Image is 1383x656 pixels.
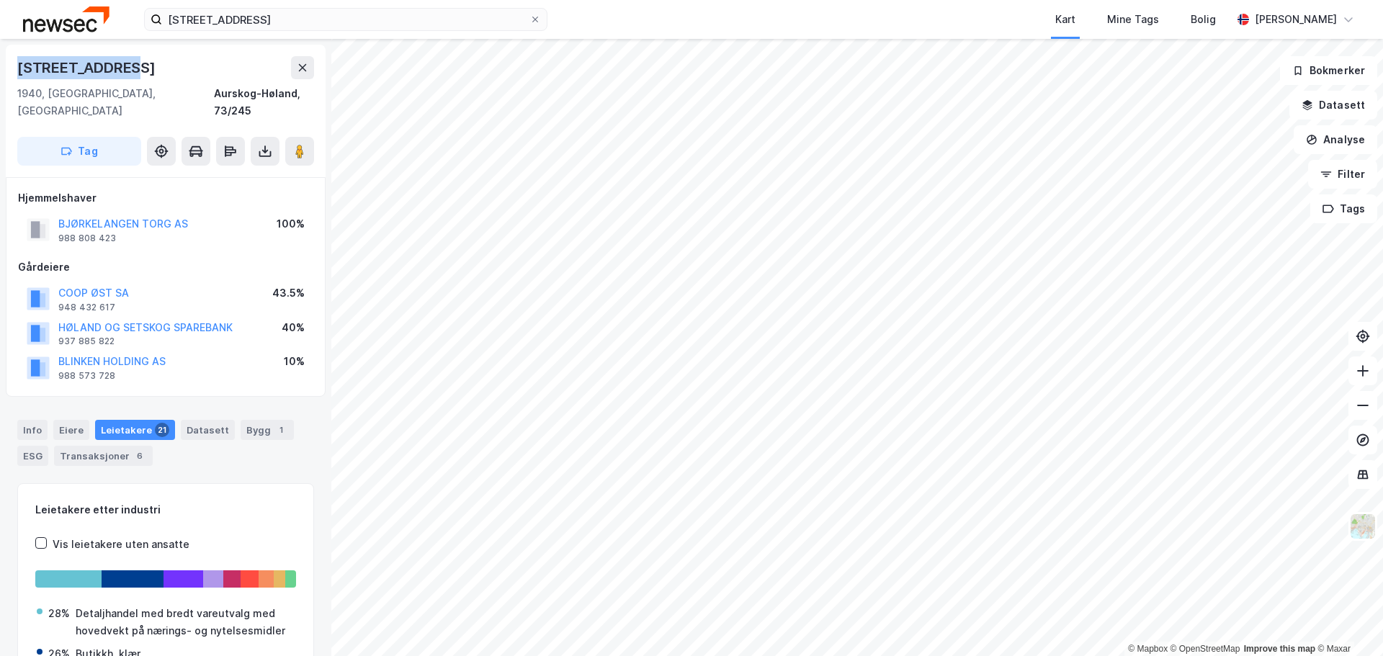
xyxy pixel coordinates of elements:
[53,536,189,553] div: Vis leietakere uten ansatte
[17,420,48,440] div: Info
[214,85,314,120] div: Aurskog-Høland, 73/245
[1310,194,1377,223] button: Tags
[17,85,214,120] div: 1940, [GEOGRAPHIC_DATA], [GEOGRAPHIC_DATA]
[1294,125,1377,154] button: Analyse
[181,420,235,440] div: Datasett
[18,259,313,276] div: Gårdeiere
[35,501,296,518] div: Leietakere etter industri
[18,189,313,207] div: Hjemmelshaver
[58,233,116,244] div: 988 808 423
[284,353,305,370] div: 10%
[17,137,141,166] button: Tag
[133,449,147,463] div: 6
[274,423,288,437] div: 1
[162,9,529,30] input: Søk på adresse, matrikkel, gårdeiere, leietakere eller personer
[277,215,305,233] div: 100%
[95,420,175,440] div: Leietakere
[58,302,115,313] div: 948 432 617
[1244,644,1315,654] a: Improve this map
[241,420,294,440] div: Bygg
[1191,11,1216,28] div: Bolig
[54,446,153,466] div: Transaksjoner
[1255,11,1337,28] div: [PERSON_NAME]
[272,284,305,302] div: 43.5%
[1171,644,1240,654] a: OpenStreetMap
[1128,644,1168,654] a: Mapbox
[48,605,70,622] div: 28%
[1055,11,1075,28] div: Kart
[58,370,115,382] div: 988 573 728
[76,605,295,639] div: Detaljhandel med bredt vareutvalg med hovedvekt på nærings- og nytelsesmidler
[1280,56,1377,85] button: Bokmerker
[17,446,48,466] div: ESG
[1107,11,1159,28] div: Mine Tags
[1311,587,1383,656] iframe: Chat Widget
[282,319,305,336] div: 40%
[58,336,115,347] div: 937 885 822
[155,423,169,437] div: 21
[1289,91,1377,120] button: Datasett
[53,420,89,440] div: Eiere
[1349,513,1377,540] img: Z
[23,6,109,32] img: newsec-logo.f6e21ccffca1b3a03d2d.png
[17,56,158,79] div: [STREET_ADDRESS]
[1308,160,1377,189] button: Filter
